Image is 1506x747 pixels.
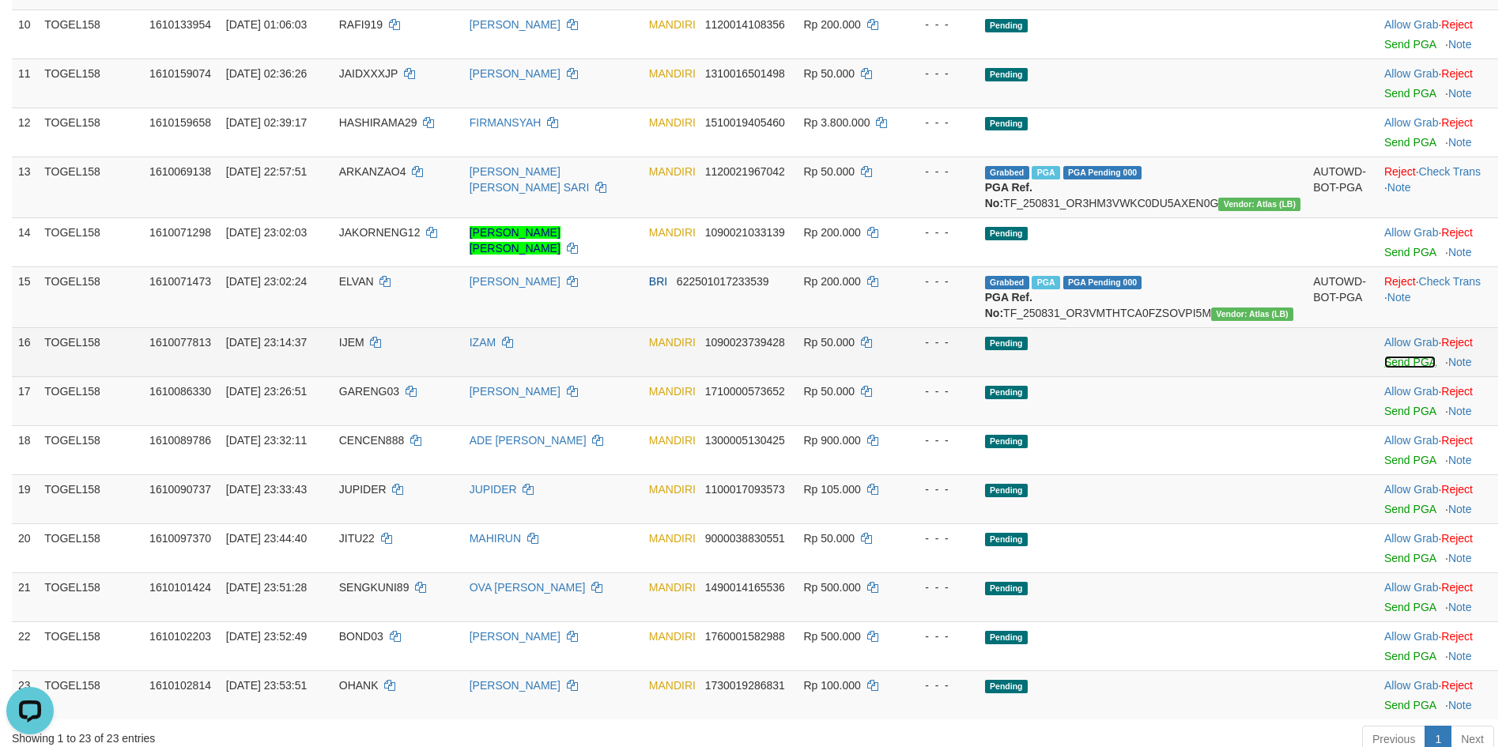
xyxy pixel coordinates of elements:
[226,18,307,31] span: [DATE] 01:06:03
[1448,454,1472,466] a: Note
[649,18,696,31] span: MANDIRI
[38,474,143,523] td: TOGEL158
[38,376,143,425] td: TOGEL158
[1063,166,1142,179] span: PGA Pending
[149,18,211,31] span: 1610133954
[38,58,143,108] td: TOGEL158
[339,483,387,496] span: JUPIDER
[1378,217,1498,266] td: ·
[1448,87,1472,100] a: Note
[1384,336,1441,349] span: ·
[1384,136,1436,149] a: Send PGA
[705,226,785,239] span: Copy 1090021033139 to clipboard
[1384,679,1438,692] a: Allow Grab
[1448,503,1472,515] a: Note
[1378,327,1498,376] td: ·
[1384,503,1436,515] a: Send PGA
[649,532,696,545] span: MANDIRI
[1378,670,1498,719] td: ·
[909,383,972,399] div: - - -
[705,483,785,496] span: Copy 1100017093573 to clipboard
[979,266,1307,327] td: TF_250831_OR3VMTHTCA0FZSOVPI5M
[12,572,38,621] td: 21
[909,115,972,130] div: - - -
[470,116,542,129] a: FIRMANSYAH
[1384,434,1441,447] span: ·
[1448,601,1472,613] a: Note
[803,679,860,692] span: Rp 100.000
[339,336,364,349] span: IJEM
[38,621,143,670] td: TOGEL158
[470,275,561,288] a: [PERSON_NAME]
[909,432,972,448] div: - - -
[1441,116,1473,129] a: Reject
[38,217,143,266] td: TOGEL158
[1441,630,1473,643] a: Reject
[985,181,1032,209] b: PGA Ref. No:
[470,532,521,545] a: MAHIRUN
[803,67,855,80] span: Rp 50.000
[339,116,417,129] span: HASHIRAMA29
[226,226,307,239] span: [DATE] 23:02:03
[909,481,972,497] div: - - -
[803,532,855,545] span: Rp 50.000
[649,483,696,496] span: MANDIRI
[803,226,860,239] span: Rp 200.000
[1448,552,1472,564] a: Note
[1384,405,1436,417] a: Send PGA
[909,530,972,546] div: - - -
[12,724,616,746] div: Showing 1 to 23 of 23 entries
[1211,307,1293,321] span: Vendor URL: https://dashboard.q2checkout.com/secure
[1441,385,1473,398] a: Reject
[705,581,785,594] span: Copy 1490014165536 to clipboard
[1378,425,1498,474] td: ·
[1448,136,1472,149] a: Note
[1384,67,1441,80] span: ·
[339,581,410,594] span: SENGKUNI89
[339,165,406,178] span: ARKANZAO4
[226,116,307,129] span: [DATE] 02:39:17
[803,483,860,496] span: Rp 105.000
[1441,581,1473,594] a: Reject
[1448,699,1472,711] a: Note
[1384,434,1438,447] a: Allow Grab
[470,67,561,80] a: [PERSON_NAME]
[803,385,855,398] span: Rp 50.000
[985,117,1028,130] span: Pending
[1441,67,1473,80] a: Reject
[12,266,38,327] td: 15
[705,630,785,643] span: Copy 1760001582988 to clipboard
[1419,165,1481,178] a: Check Trans
[803,116,870,129] span: Rp 3.800.000
[649,275,667,288] span: BRI
[339,275,374,288] span: ELVAN
[803,275,860,288] span: Rp 200.000
[705,116,785,129] span: Copy 1510019405460 to clipboard
[677,275,769,288] span: Copy 622501017233539 to clipboard
[226,385,307,398] span: [DATE] 23:26:51
[909,224,972,240] div: - - -
[226,630,307,643] span: [DATE] 23:52:49
[1384,226,1438,239] a: Allow Grab
[1384,165,1416,178] a: Reject
[149,116,211,129] span: 1610159658
[803,336,855,349] span: Rp 50.000
[1063,276,1142,289] span: PGA Pending
[1384,385,1438,398] a: Allow Grab
[1384,601,1436,613] a: Send PGA
[909,677,972,693] div: - - -
[1384,679,1441,692] span: ·
[1378,157,1498,217] td: · ·
[1384,483,1438,496] a: Allow Grab
[226,434,307,447] span: [DATE] 23:32:11
[339,630,383,643] span: BOND03
[985,227,1028,240] span: Pending
[705,67,785,80] span: Copy 1310016501498 to clipboard
[12,621,38,670] td: 22
[339,679,379,692] span: OHANK
[470,630,561,643] a: [PERSON_NAME]
[1378,621,1498,670] td: ·
[226,275,307,288] span: [DATE] 23:02:24
[1441,434,1473,447] a: Reject
[12,217,38,266] td: 14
